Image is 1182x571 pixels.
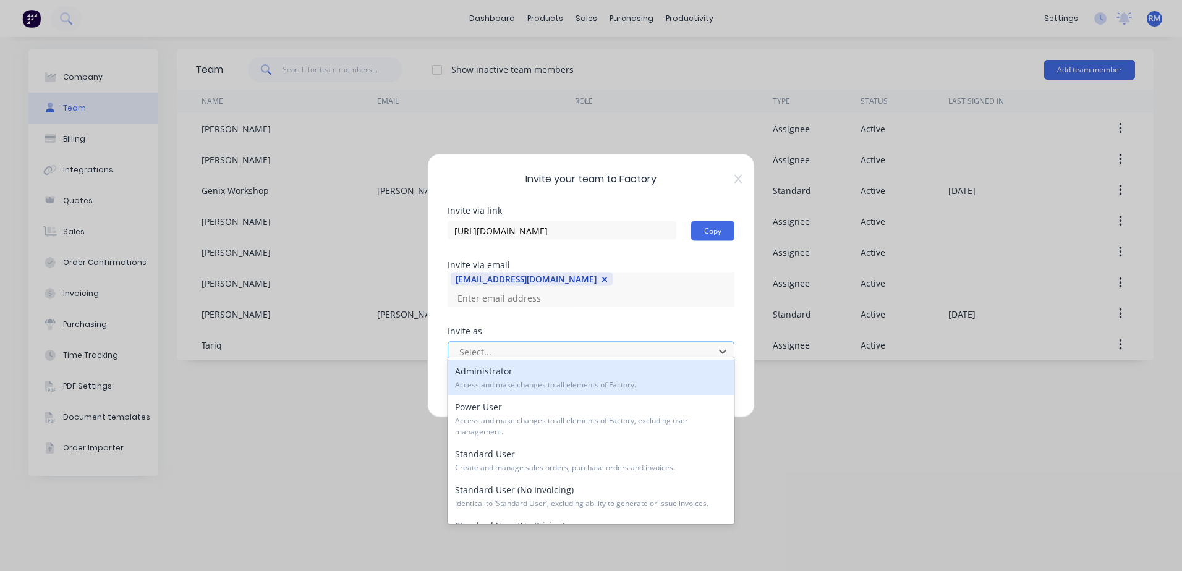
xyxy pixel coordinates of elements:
[456,273,597,285] div: [EMAIL_ADDRESS][DOMAIN_NAME]
[455,462,727,473] span: Create and manage sales orders, purchase orders and invoices.
[691,221,734,241] button: Copy
[448,327,734,336] div: Invite as
[448,172,734,187] span: Invite your team to Factory
[455,379,727,391] span: Access and make changes to all elements of Factory.
[455,498,727,509] span: Identical to ‘Standard User’, excluding ability to generate or issue invoices.
[448,478,734,514] div: Standard User (No Invoicing)
[448,395,734,442] div: Power User
[455,415,727,438] span: Access and make changes to all elements of Factory, excluding user management.
[448,514,734,561] div: Standard User (No Pricing)
[448,442,734,478] div: Standard User
[448,261,734,269] div: Invite via email
[451,289,574,307] input: Enter email address
[448,360,734,395] div: Administrator
[448,206,734,215] div: Invite via link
